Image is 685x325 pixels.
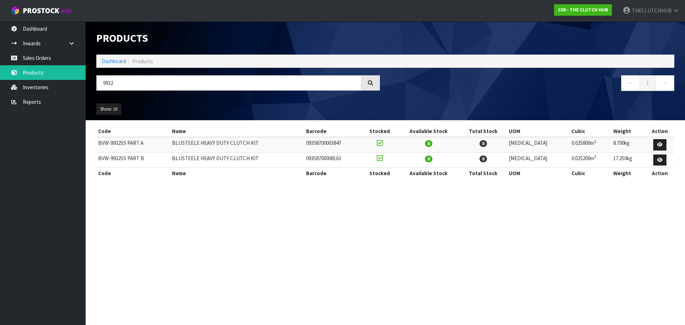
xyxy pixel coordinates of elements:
th: Barcode [304,126,362,137]
a: → [655,75,674,91]
a: 1 [640,75,656,91]
td: BLUSTEELE HEAVY DUTY CLUTCH KIT [170,137,304,152]
img: cube-alt.png [11,6,20,15]
span: 0 [425,156,432,162]
th: Action [645,126,674,137]
input: Search products [96,75,361,91]
span: Products [132,58,153,65]
small: WMS [61,8,72,15]
span: 0 [479,156,487,162]
th: Cubic [570,126,612,137]
th: Action [645,168,674,179]
th: Code [96,126,170,137]
h1: Products [96,32,380,44]
a: ← [621,75,640,91]
th: Total Stock [459,168,507,179]
th: Available Stock [398,126,460,137]
sup: 3 [594,154,596,159]
span: THECLUTCHHUB [632,7,672,14]
td: 17.250kg [612,152,645,168]
td: [MEDICAL_DATA] [507,137,570,152]
td: BVW-9932SS PART B [96,152,170,168]
th: Barcode [304,168,362,179]
th: Cubic [570,168,612,179]
td: 8.700kg [612,137,645,152]
th: Stocked [362,126,398,137]
a: Dashboard [102,58,126,65]
td: 09358700008163 [304,152,362,168]
td: 0.025200m [570,152,612,168]
button: Show: 10 [96,103,121,115]
td: BLUSTEELE HEAVY DUTY CLUTCH KIT [170,152,304,168]
strong: C09 - THE CLUTCH HUB [558,7,608,13]
th: Available Stock [398,168,460,179]
th: Total Stock [459,126,507,137]
span: 0 [479,140,487,147]
th: Name [170,126,304,137]
td: [MEDICAL_DATA] [507,152,570,168]
td: 09358700003847 [304,137,362,152]
th: Name [170,168,304,179]
th: UOM [507,168,570,179]
th: Weight [612,168,645,179]
td: BVW-9932SS PART A [96,137,170,152]
sup: 3 [594,139,596,144]
th: Code [96,168,170,179]
td: 0.025800m [570,137,612,152]
nav: Page navigation [391,75,674,93]
span: ProStock [23,6,59,15]
th: UOM [507,126,570,137]
th: Weight [612,126,645,137]
span: 0 [425,140,432,147]
th: Stocked [362,168,398,179]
